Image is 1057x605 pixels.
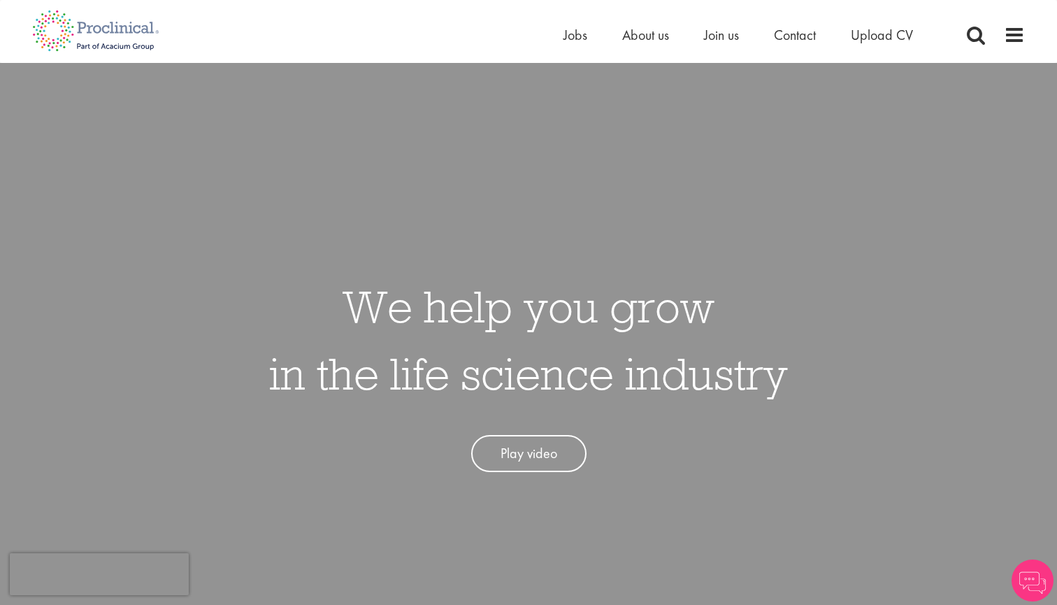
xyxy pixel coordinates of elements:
[774,26,816,44] a: Contact
[851,26,913,44] a: Upload CV
[704,26,739,44] a: Join us
[622,26,669,44] a: About us
[563,26,587,44] a: Jobs
[269,273,788,407] h1: We help you grow in the life science industry
[1012,560,1054,602] img: Chatbot
[471,435,587,472] a: Play video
